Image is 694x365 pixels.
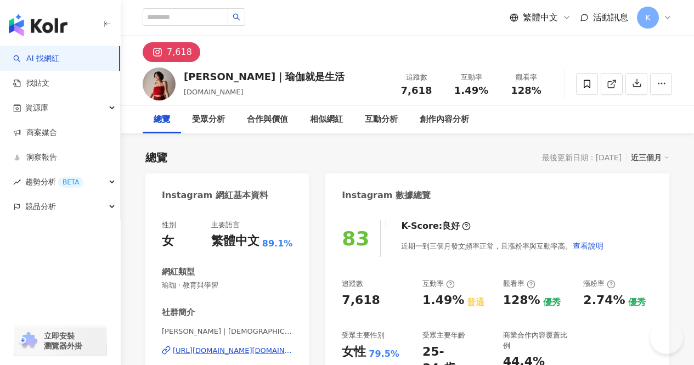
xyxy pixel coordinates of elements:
[162,280,292,290] span: 瑜珈 · 教育與學習
[572,235,604,257] button: 查看說明
[573,242,603,250] span: 查看說明
[342,189,431,201] div: Instagram 數據總覽
[13,78,49,89] a: 找貼文
[420,113,469,126] div: 創作內容分析
[192,113,225,126] div: 受眾分析
[450,72,492,83] div: 互動率
[13,178,21,186] span: rise
[262,238,293,250] span: 89.1%
[583,292,625,309] div: 2.74%
[422,330,465,340] div: 受眾主要年齡
[211,220,240,230] div: 主要語言
[503,279,535,289] div: 觀看率
[145,150,167,165] div: 總覽
[162,346,292,356] a: [URL][DOMAIN_NAME][DOMAIN_NAME]
[422,279,455,289] div: 互動率
[645,12,650,24] span: K
[401,85,432,96] span: 7,618
[543,296,561,308] div: 優秀
[401,235,604,257] div: 近期一到三個月發文頻率正常，且漲粉率與互動率高。
[342,330,385,340] div: 受眾主要性別
[184,70,345,83] div: [PERSON_NAME]｜瑜伽就是生活
[173,346,292,356] div: [URL][DOMAIN_NAME][DOMAIN_NAME]
[401,220,471,232] div: K-Score :
[511,85,541,96] span: 128%
[25,96,48,120] span: 資源庫
[143,68,176,100] img: KOL Avatar
[310,113,343,126] div: 相似網紅
[58,177,83,188] div: BETA
[342,292,380,309] div: 7,618
[396,72,437,83] div: 追蹤數
[211,233,259,250] div: 繁體中文
[593,12,628,23] span: 活動訊息
[18,332,39,350] img: chrome extension
[167,44,192,60] div: 7,618
[422,292,464,309] div: 1.49%
[542,153,622,162] div: 最後更新日期：[DATE]
[523,12,558,24] span: 繁體中文
[233,13,240,21] span: search
[9,14,67,36] img: logo
[13,152,57,163] a: 洞察報告
[505,72,547,83] div: 觀看率
[13,53,59,64] a: searchAI 找網紅
[342,344,366,361] div: 女性
[369,348,399,360] div: 79.5%
[503,292,540,309] div: 128%
[583,279,616,289] div: 漲粉率
[13,127,57,138] a: 商案媒合
[162,220,176,230] div: 性別
[14,326,106,356] a: chrome extension立即安裝 瀏覽器外掛
[503,330,573,350] div: 商業合作內容覆蓋比例
[154,113,170,126] div: 總覽
[44,331,82,351] span: 立即安裝 瀏覽器外掛
[25,170,83,194] span: 趨勢分析
[365,113,398,126] div: 互動分析
[162,189,268,201] div: Instagram 網紅基本資料
[631,150,669,165] div: 近三個月
[342,279,363,289] div: 追蹤數
[162,233,174,250] div: 女
[454,85,488,96] span: 1.49%
[467,296,484,308] div: 普通
[162,307,195,318] div: 社群簡介
[650,321,683,354] iframe: Help Scout Beacon - Open
[342,227,369,250] div: 83
[162,266,195,278] div: 網紅類型
[162,327,292,336] span: [PERSON_NAME]｜[DEMOGRAPHIC_DATA]、冥想引導ॐ | [PERSON_NAME][DOMAIN_NAME]
[25,194,56,219] span: 競品分析
[143,42,200,62] button: 7,618
[442,220,460,232] div: 良好
[628,296,646,308] div: 優秀
[184,88,244,96] span: [DOMAIN_NAME]
[247,113,288,126] div: 合作與價值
